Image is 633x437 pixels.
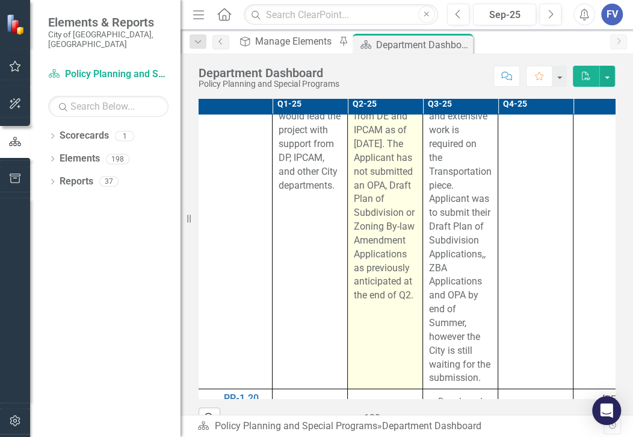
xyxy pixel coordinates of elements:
[60,175,93,189] a: Reports
[48,68,168,81] a: Policy Planning and Special Programs
[224,392,275,424] a: PP-1.20 Growth Forecasting
[473,4,536,25] button: Sep-25
[197,420,604,433] div: »
[199,80,339,89] div: Policy Planning and Special Programs
[115,131,134,141] div: 1
[381,420,481,432] div: Department Dashboard
[48,15,168,30] span: Elements & Reports
[592,396,621,425] div: Open Intercom Messenger
[477,8,532,22] div: Sep-25
[48,96,168,117] input: Search Below...
[60,152,100,166] a: Elements
[106,154,129,164] div: 198
[375,37,470,52] div: Department Dashboard
[235,34,335,49] a: Manage Elements
[48,30,168,49] small: City of [GEOGRAPHIC_DATA], [GEOGRAPHIC_DATA]
[255,34,335,49] div: Manage Elements
[6,14,27,35] img: ClearPoint Strategy
[244,4,438,25] input: Search ClearPoint...
[99,177,119,187] div: 37
[199,66,339,80] div: Department Dashboard
[60,129,109,143] a: Scorecards
[601,4,623,25] button: FV
[214,420,377,432] a: Policy Planning and Special Programs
